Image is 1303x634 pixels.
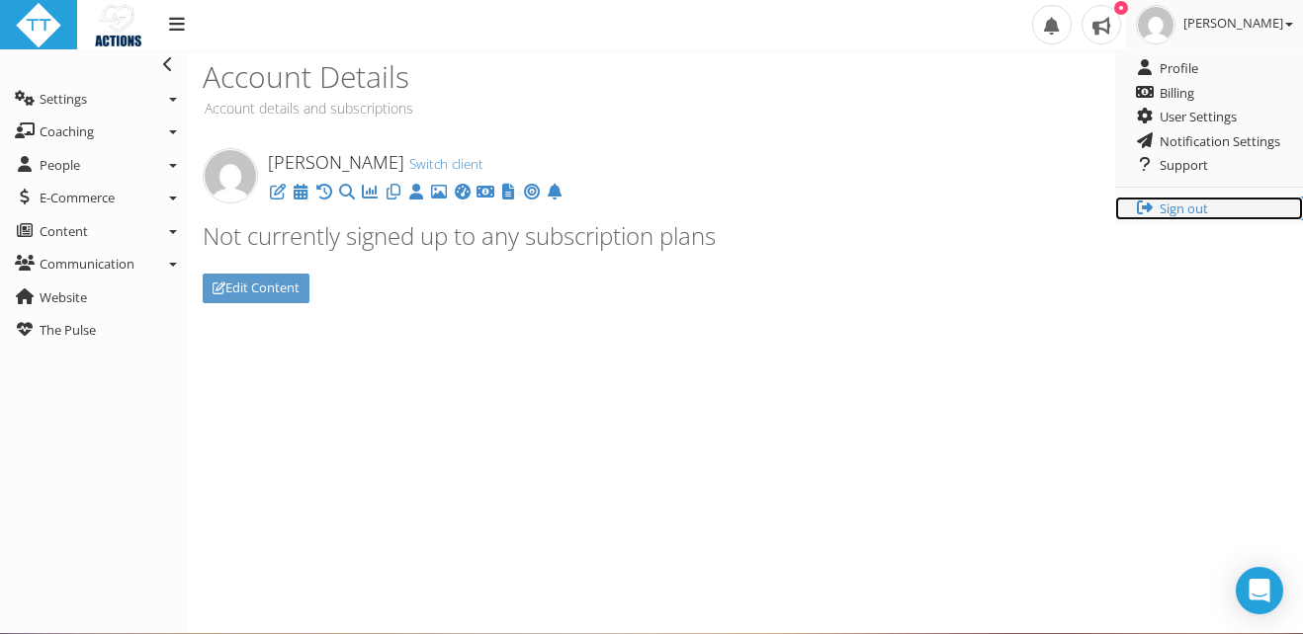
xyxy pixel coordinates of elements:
a: Progress images [429,183,449,200]
a: Notifications [545,183,565,200]
a: Account [476,183,495,200]
a: Sign out [1115,197,1303,221]
div: Open Intercom Messenger [1236,567,1283,614]
a: User Settings [1115,105,1303,129]
a: Submitted Forms [498,183,518,200]
a: Activity Search [337,183,357,200]
a: Profile [1115,56,1303,81]
span: [PERSON_NAME] [1183,14,1293,32]
a: Support [1115,153,1303,178]
a: Training Zones [521,183,541,200]
a: View Applied Plans [314,183,334,200]
span: The Pulse [40,321,96,339]
span: Content [40,222,88,240]
span: E-Commerce [40,189,115,206]
span: Website [40,288,87,306]
span: Communication [40,255,134,273]
span: Coaching [40,122,94,140]
a: Switch client [409,155,483,173]
span: Settings [40,90,87,108]
h3: Not currently signed up to any subscription plans [203,223,1102,249]
h3: Account Details [203,60,738,93]
img: ttbadgewhite_48x48.png [15,2,62,49]
a: Client Training Dashboard [453,183,473,200]
img: 45f0c5ea47bac4678e8d69320a812e2b [1136,5,1175,44]
img: 001ACTIONSWhiteNavyHeartOutline.jpg [92,2,144,49]
span: [PERSON_NAME] [268,150,404,174]
a: Billing [1115,81,1303,106]
a: Performance [360,183,380,200]
a: Edit Content [203,274,309,303]
a: Files [384,183,403,200]
a: Notification Settings [1115,129,1303,154]
img: Vaughan Black [203,148,258,203]
a: Training Calendar [291,183,310,200]
a: Profile [406,183,426,200]
a: Edit Client [268,183,288,200]
span: People [40,156,80,174]
p: Account details and subscriptions [203,98,738,119]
